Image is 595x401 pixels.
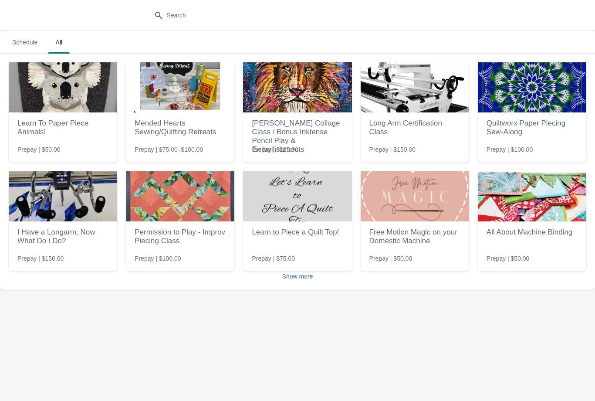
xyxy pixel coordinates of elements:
[478,62,586,112] img: Quiltworx Paper Piecing Sew-Along
[487,145,533,154] span: Prepay | $100.00
[17,254,64,263] span: Prepay | $150.00
[166,7,446,23] input: Search
[252,115,343,158] h2: [PERSON_NAME] Collage Class / Bonus Inktense Pencil Play & Embellishments
[135,115,226,141] h2: Mended Hearts Sewing/Quilting Retreats
[126,171,234,221] img: Permission to Play - Improv Piecing Class
[369,254,412,263] span: Prepay | $50.00
[487,224,578,241] h2: All About Machine Binding
[487,115,578,141] h2: Quiltworx Paper Piecing Sew-Along
[5,34,44,50] span: Schedule
[17,224,108,250] h2: I Have a Longarm, Now What Do I Do?
[126,62,234,112] img: Mended Hearts Sewing/Quilting Retreats
[361,62,469,112] img: Long Arm Certification Class
[252,145,298,154] span: Prepay | $125.00
[135,145,203,154] span: Prepay | $75.00–$100.00
[369,115,460,141] h2: Long Arm Certification Class
[282,273,313,280] span: Show more
[243,171,352,221] img: Learn to Piece a Quilt Top!
[252,254,295,263] span: Prepay | $75.00
[369,224,460,250] h2: Free Motion Magic on your Domestic Machine
[9,171,117,221] img: I Have a Longarm, Now What Do I Do?
[17,145,61,154] span: Prepay | $50.00
[243,62,352,112] img: Laura Heine Collage Class / Bonus Inktense Pencil Play & Embellishments
[369,145,416,154] span: Prepay | $150.00
[9,62,117,112] img: Learn To Paper Piece Animals!
[17,115,108,141] h2: Learn To Paper Piece Animals!
[478,171,586,221] img: All About Machine Binding
[252,224,343,241] h2: Learn to Piece a Quilt Top!
[487,254,530,263] span: Prepay | $50.00
[361,171,469,221] img: Free Motion Magic on your Domestic Machine
[279,268,317,284] button: Show more
[48,34,70,50] span: All
[135,224,226,250] h2: Permission to Play - Improv Piecing Class
[135,254,181,263] span: Prepay | $100.00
